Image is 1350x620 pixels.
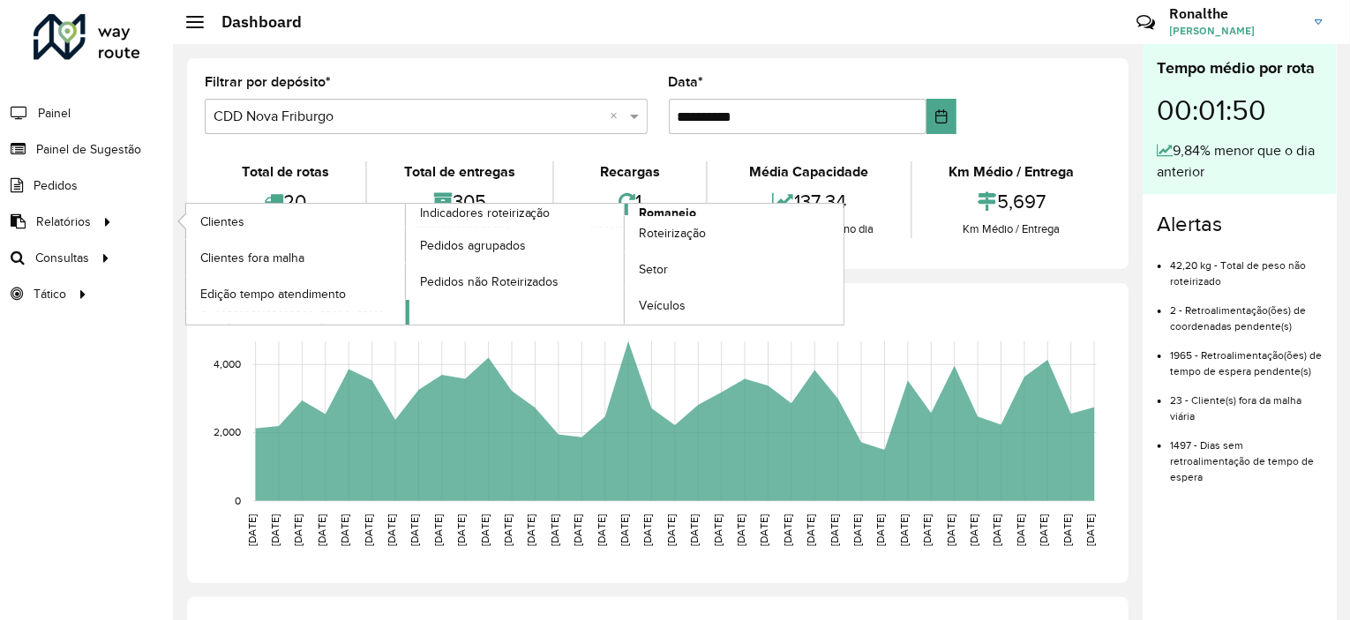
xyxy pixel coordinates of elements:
text: [DATE] [316,514,327,546]
text: [DATE] [1084,514,1096,546]
a: Pedidos não Roteirizados [406,264,625,299]
span: Relatórios [36,213,91,231]
div: Km Médio / Entrega [917,220,1106,238]
a: Romaneio [406,204,844,325]
span: Clientes [200,213,244,231]
text: [DATE] [921,514,933,546]
text: [DATE] [642,514,654,546]
text: [DATE] [782,514,793,546]
text: [DATE] [432,514,444,546]
text: [DATE] [596,514,607,546]
span: Pedidos agrupados [420,236,526,255]
text: 2,000 [214,427,241,438]
h2: Dashboard [204,12,302,32]
div: Tempo médio por rota [1157,56,1323,80]
span: Roteirização [639,224,706,243]
text: [DATE] [572,514,583,546]
text: [DATE] [1039,514,1050,546]
text: [DATE] [409,514,421,546]
text: [DATE] [1061,514,1073,546]
text: [DATE] [549,514,560,546]
span: Clear all [611,106,626,127]
text: [DATE] [688,514,700,546]
div: 1 [559,183,701,220]
li: 1965 - Retroalimentação(ões) de tempo de espera pendente(s) [1170,334,1323,379]
text: 4,000 [214,359,241,370]
text: [DATE] [455,514,467,546]
text: [DATE] [386,514,397,546]
div: Total de entregas [371,161,547,183]
text: [DATE] [479,514,491,546]
text: [DATE] [875,514,887,546]
div: 137,34 [712,183,905,220]
text: [DATE] [246,514,258,546]
span: Veículos [639,296,686,315]
span: Painel [38,104,71,123]
a: Setor [625,252,844,288]
div: Total de rotas [209,161,361,183]
text: [DATE] [759,514,770,546]
text: [DATE] [735,514,746,546]
span: Clientes fora malha [200,249,304,267]
text: [DATE] [619,514,630,546]
text: [DATE] [1015,514,1026,546]
div: Média Capacidade [712,161,905,183]
text: [DATE] [992,514,1003,546]
label: Data [669,71,704,93]
a: Contato Rápido [1127,4,1165,41]
button: Choose Date [926,99,956,134]
text: [DATE] [829,514,840,546]
text: [DATE] [502,514,514,546]
span: Romaneio [639,204,696,222]
div: 00:01:50 [1157,80,1323,140]
a: Roteirização [625,216,844,251]
label: Filtrar por depósito [205,71,331,93]
text: [DATE] [363,514,374,546]
text: [DATE] [339,514,350,546]
a: Indicadores roteirização [186,204,625,325]
a: Edição tempo atendimento [186,276,405,311]
div: Recargas [559,161,701,183]
text: [DATE] [851,514,863,546]
a: Pedidos agrupados [406,228,625,263]
text: [DATE] [292,514,304,546]
span: Consultas [35,249,89,267]
span: Pedidos [34,176,78,195]
li: 2 - Retroalimentação(ões) de coordenadas pendente(s) [1170,289,1323,334]
div: 9,84% menor que o dia anterior [1157,140,1323,183]
span: Edição tempo atendimento [200,285,346,303]
li: 23 - Cliente(s) fora da malha viária [1170,379,1323,424]
a: Clientes fora malha [186,240,405,275]
a: Veículos [625,288,844,324]
div: 20 [209,183,361,220]
span: Painel de Sugestão [36,140,141,159]
div: 5,697 [917,183,1106,220]
span: [PERSON_NAME] [1169,23,1301,39]
text: [DATE] [968,514,979,546]
span: Indicadores roteirização [420,204,551,222]
h4: Alertas [1157,212,1323,237]
span: Pedidos não Roteirizados [420,273,559,291]
div: Km Médio / Entrega [917,161,1106,183]
text: 0 [235,495,241,506]
text: [DATE] [712,514,724,546]
a: Clientes [186,204,405,239]
span: Setor [639,260,668,279]
h3: Ronalthe [1169,5,1301,22]
li: 1497 - Dias sem retroalimentação de tempo de espera [1170,424,1323,485]
span: Tático [34,285,66,303]
text: [DATE] [665,514,677,546]
li: 42,20 kg - Total de peso não roteirizado [1170,244,1323,289]
div: 305 [371,183,547,220]
text: [DATE] [526,514,537,546]
text: [DATE] [898,514,910,546]
text: [DATE] [269,514,281,546]
text: [DATE] [945,514,956,546]
text: [DATE] [805,514,816,546]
